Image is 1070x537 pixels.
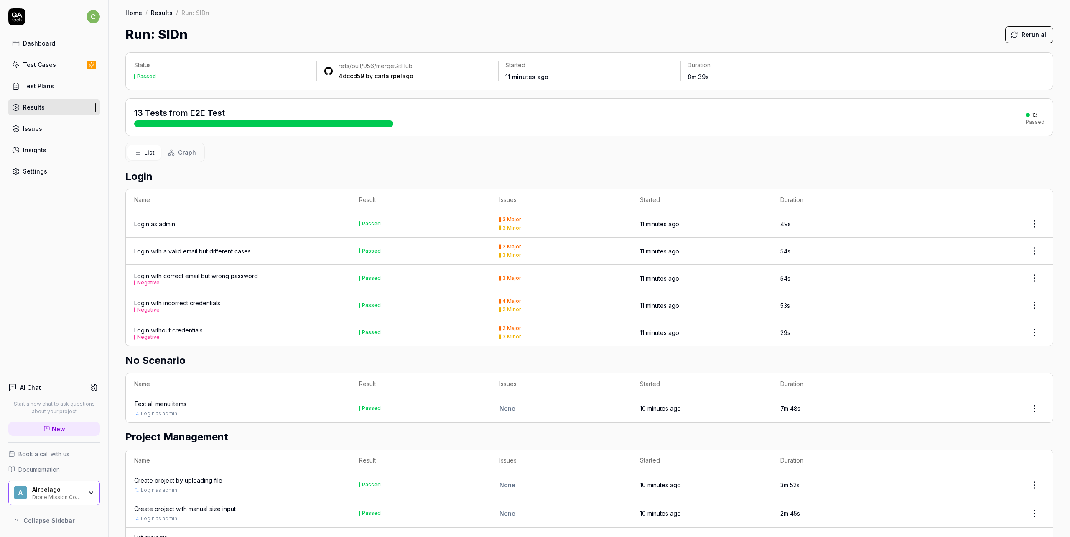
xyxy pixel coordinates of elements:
th: Result [351,373,491,394]
time: 29s [780,329,790,336]
a: Test Plans [8,78,100,94]
div: Login without credentials [134,326,203,340]
h2: No Scenario [125,353,1053,368]
button: List [127,145,161,160]
button: Negative [137,307,160,312]
div: GitHub [339,62,413,70]
h2: Project Management [125,430,1053,445]
div: Passed [362,303,381,308]
time: 54s [780,248,790,255]
span: List [144,148,155,157]
button: Collapse Sidebar [8,512,100,529]
span: New [52,424,65,433]
span: Graph [178,148,196,157]
a: Results [8,99,100,115]
div: / [176,8,178,17]
time: 7m 48s [780,405,800,412]
th: Issues [491,373,632,394]
a: Login with a valid email but different cases [134,247,251,256]
button: Negative [137,280,160,285]
th: Issues [491,189,632,210]
th: Started [632,450,772,471]
div: Results [23,103,45,112]
div: None [499,404,623,413]
div: Run: SIDn [181,8,209,17]
a: Test Cases [8,56,100,73]
a: Login as admin [141,410,177,417]
th: Name [126,450,351,471]
time: 8m 39s [688,73,709,80]
time: 54s [780,275,790,282]
th: Issues [491,450,632,471]
time: 11 minutes ago [640,302,679,309]
div: 2 Minor [502,307,521,312]
div: Passed [1026,120,1045,125]
div: 3 Minor [502,253,521,258]
a: Login as admin [141,515,177,522]
p: Duration [688,61,856,69]
a: Create project by uploading file [134,476,222,485]
div: 3 Minor [502,334,521,339]
div: 13 [1032,111,1038,119]
th: Name [126,189,351,210]
time: 11 minutes ago [640,220,679,228]
a: Login as admin [141,486,177,494]
div: None [499,509,623,518]
div: Passed [362,221,381,226]
div: Passed [362,248,381,253]
div: Test Plans [23,82,54,90]
th: Result [351,450,491,471]
button: c [87,8,100,25]
a: Login as admin [134,220,175,228]
h4: AI Chat [20,383,41,392]
div: Issues [23,124,42,133]
div: Login with correct email but wrong password [134,271,258,285]
div: Passed [362,482,381,487]
span: 13 Tests [134,108,167,118]
a: Results [151,8,173,17]
div: Passed [362,511,381,516]
a: Create project with manual size input [134,504,236,513]
div: 4 Major [502,299,521,304]
div: by [339,72,413,80]
th: Started [632,373,772,394]
p: Status [134,61,310,69]
a: refs/pull/956/merge [339,62,394,69]
div: 2 Major [502,326,521,331]
a: Documentation [8,465,100,474]
div: / [145,8,148,17]
span: c [87,10,100,23]
div: Airpelago [32,486,82,494]
div: Passed [362,406,381,411]
button: Negative [137,335,160,340]
th: Duration [772,450,912,471]
span: Collapse Sidebar [23,516,75,525]
a: Home [125,8,142,17]
div: 2 Major [502,244,521,249]
p: Start a new chat to ask questions about your project [8,400,100,415]
span: A [14,486,27,499]
a: Settings [8,163,100,179]
div: Login with incorrect credentials [134,299,220,312]
div: Test all menu items [134,399,186,408]
span: Documentation [18,465,60,474]
button: Graph [161,145,203,160]
th: Started [632,189,772,210]
div: Test Cases [23,60,56,69]
time: 11 minutes ago [505,73,548,80]
div: 3 Minor [502,225,521,230]
div: Passed [362,276,381,281]
a: carlairpelago [374,72,413,79]
time: 10 minutes ago [640,481,681,488]
time: 2m 45s [780,510,800,517]
div: Insights [23,146,46,154]
div: Drone Mission Control [32,493,82,500]
a: New [8,422,100,436]
a: 4dccd59 [339,72,364,79]
h1: Run: SIDn [125,25,188,44]
time: 3m 52s [780,481,800,488]
th: Result [351,189,491,210]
